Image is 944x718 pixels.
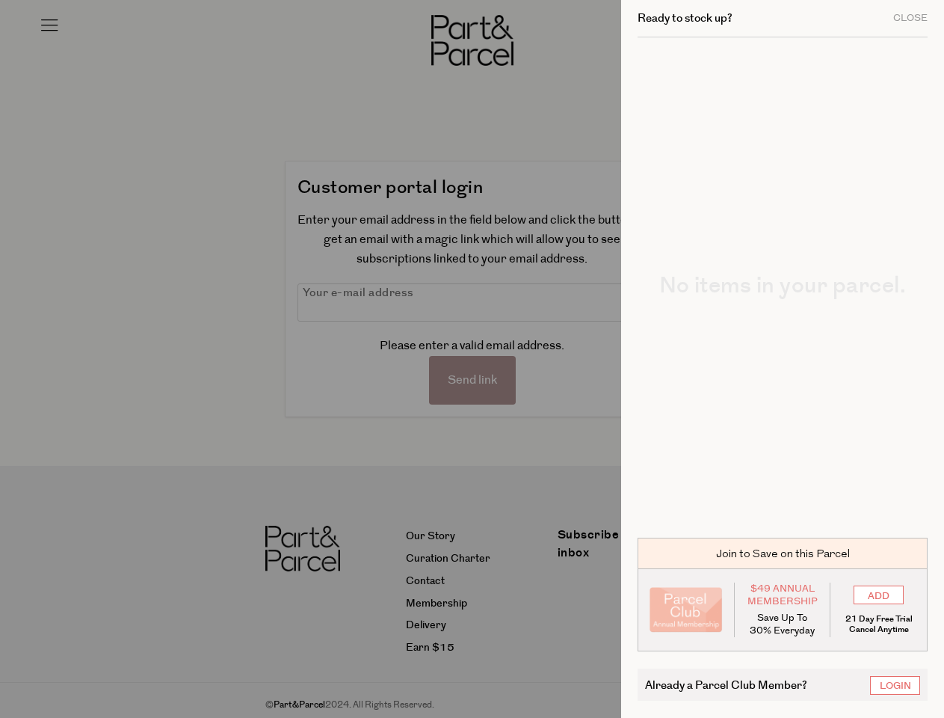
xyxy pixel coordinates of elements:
div: Join to Save on this Parcel [638,538,928,569]
p: Save Up To 30% Everyday [746,612,819,637]
input: ADD [854,586,904,604]
h2: Ready to stock up? [638,13,732,24]
span: Already a Parcel Club Member? [645,676,807,693]
div: Close [893,13,928,23]
a: Login [870,676,920,695]
p: 21 Day Free Trial Cancel Anytime [842,614,916,635]
span: $49 Annual Membership [746,583,819,608]
h2: No items in your parcel. [638,274,928,297]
